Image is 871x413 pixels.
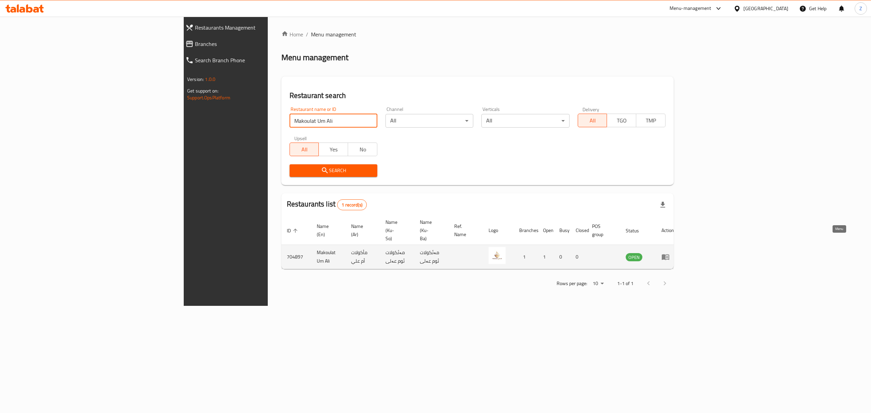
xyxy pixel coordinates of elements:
[570,216,587,245] th: Closed
[290,114,377,128] input: Search for restaurant name or ID..
[346,245,380,269] td: مأكولات أم علي
[578,114,607,127] button: All
[590,279,606,289] div: Rows per page:
[290,143,319,156] button: All
[187,75,204,84] span: Version:
[581,116,605,126] span: All
[554,245,570,269] td: 0
[557,279,587,288] p: Rows per page:
[670,4,711,13] div: Menu-management
[626,253,642,261] span: OPEN
[205,75,215,84] span: 1.0.0
[281,30,674,38] nav: breadcrumb
[380,245,414,269] td: مەئکولات ئوم عەلی
[287,227,300,235] span: ID
[195,40,324,48] span: Branches
[351,222,372,238] span: Name (Ar)
[656,216,679,245] th: Action
[293,145,316,154] span: All
[322,145,345,154] span: Yes
[538,245,554,269] td: 1
[514,245,538,269] td: 1
[626,253,642,261] div: OPEN
[743,5,788,12] div: [GEOGRAPHIC_DATA]
[483,216,514,245] th: Logo
[420,218,441,243] span: Name (Ku-Ba)
[639,116,663,126] span: TMP
[318,143,348,156] button: Yes
[338,202,366,208] span: 1 record(s)
[187,86,218,95] span: Get support on:
[489,247,506,264] img: Makoulat Um Ali
[859,5,862,12] span: Z
[570,245,587,269] td: 0
[514,216,538,245] th: Branches
[294,136,307,141] label: Upsell
[195,23,324,32] span: Restaurants Management
[180,36,329,52] a: Branches
[290,90,665,101] h2: Restaurant search
[385,114,473,128] div: All
[607,114,636,127] button: TGO
[180,52,329,68] a: Search Branch Phone
[554,216,570,245] th: Busy
[454,222,475,238] span: Ref. Name
[187,93,230,102] a: Support.OpsPlatform
[538,216,554,245] th: Open
[351,145,375,154] span: No
[295,166,372,175] span: Search
[337,199,367,210] div: Total records count
[481,114,569,128] div: All
[317,222,338,238] span: Name (En)
[655,197,671,213] div: Export file
[287,199,367,210] h2: Restaurants list
[311,30,356,38] span: Menu management
[636,114,665,127] button: TMP
[290,164,377,177] button: Search
[281,52,348,63] h2: Menu management
[414,245,449,269] td: مەئکولات ئوم عەلی
[617,279,634,288] p: 1-1 of 1
[385,218,406,243] span: Name (Ku-So)
[281,216,679,269] table: enhanced table
[582,107,599,112] label: Delivery
[610,116,634,126] span: TGO
[592,222,612,238] span: POS group
[195,56,324,64] span: Search Branch Phone
[180,19,329,36] a: Restaurants Management
[348,143,377,156] button: No
[626,227,648,235] span: Status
